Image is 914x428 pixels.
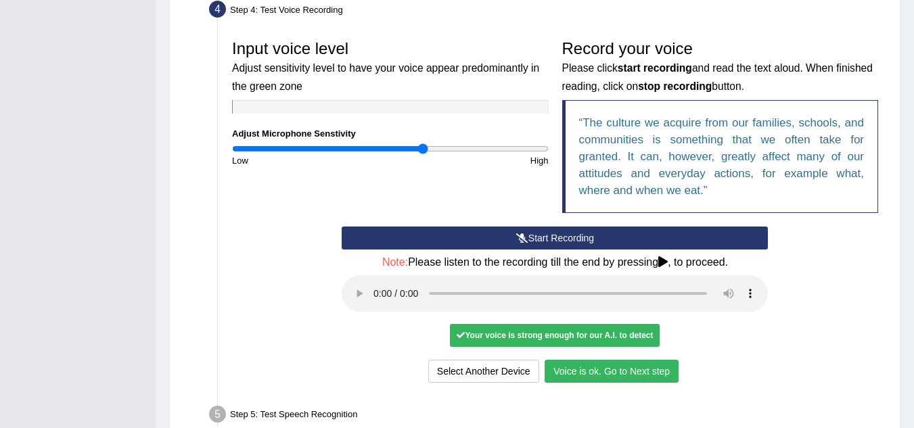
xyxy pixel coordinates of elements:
[342,256,768,268] h4: Please listen to the recording till the end by pressing , to proceed.
[545,360,679,383] button: Voice is ok. Go to Next step
[382,256,408,268] span: Note:
[232,40,549,93] h3: Input voice level
[232,127,356,140] label: Adjust Microphone Senstivity
[225,154,390,167] div: Low
[428,360,539,383] button: Select Another Device
[579,116,865,197] q: The culture we acquire from our families, schools, and communities is something that we often tak...
[562,62,873,91] small: Please click and read the text aloud. When finished reading, click on button.
[562,40,879,93] h3: Record your voice
[342,227,768,249] button: Start Recording
[618,62,692,74] b: start recording
[638,80,712,92] b: stop recording
[450,324,660,347] div: Your voice is strong enough for our A.I. to detect
[232,62,539,91] small: Adjust sensitivity level to have your voice appear predominantly in the green zone
[390,154,555,167] div: High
